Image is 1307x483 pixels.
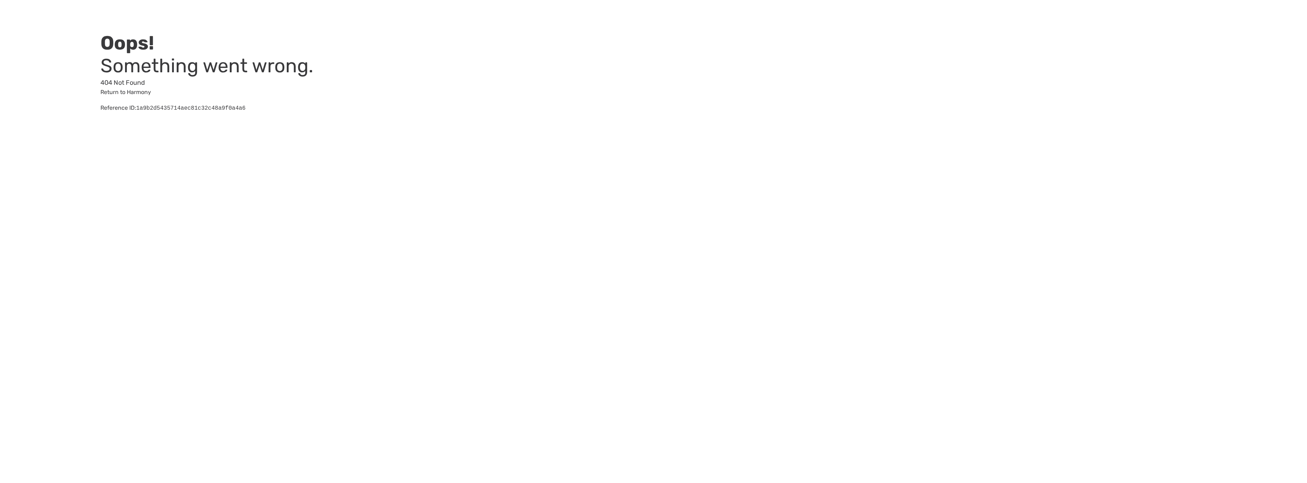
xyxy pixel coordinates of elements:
[100,89,151,95] a: Return to Harmony
[100,104,603,113] div: Reference ID:
[100,32,603,54] h2: Oops!
[100,54,603,77] h3: Something went wrong.
[136,105,245,111] pre: 1a9b2d5435714aec81c32c48a9f0a4a6
[100,77,603,88] p: 404 Not Found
